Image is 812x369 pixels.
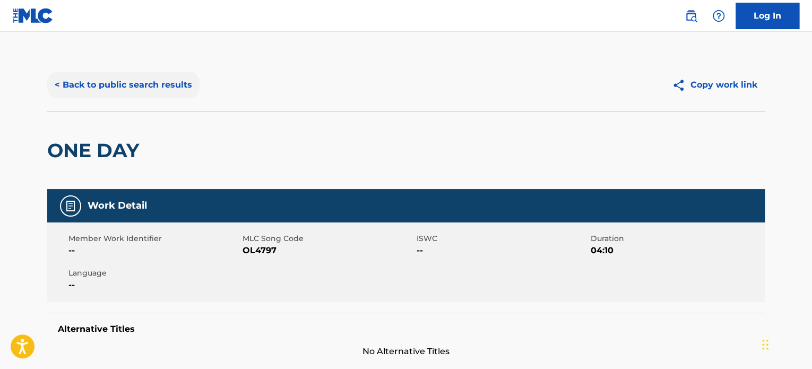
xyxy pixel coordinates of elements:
h5: Work Detail [88,200,147,212]
span: MLC Song Code [243,233,414,244]
button: Copy work link [664,72,765,98]
span: Duration [591,233,762,244]
a: Public Search [680,5,702,27]
h2: ONE DAY [47,139,144,162]
span: -- [68,279,240,291]
img: help [712,10,725,22]
img: Work Detail [64,200,77,212]
img: MLC Logo [13,8,54,23]
span: No Alternative Titles [47,345,765,358]
div: Drag [762,329,768,361]
iframe: Chat Widget [759,318,812,369]
span: -- [417,244,588,257]
a: Log In [736,3,799,29]
img: search [685,10,697,22]
img: Copy work link [672,79,690,92]
span: 04:10 [591,244,762,257]
span: -- [68,244,240,257]
div: Help [708,5,729,27]
span: ISWC [417,233,588,244]
span: Member Work Identifier [68,233,240,244]
span: OL4797 [243,244,414,257]
span: Language [68,268,240,279]
h5: Alternative Titles [58,324,754,334]
button: < Back to public search results [47,72,200,98]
